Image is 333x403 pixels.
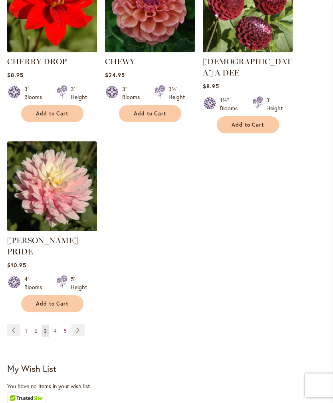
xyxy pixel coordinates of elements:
a: CHILSON'S PRIDE [7,225,97,233]
div: 3" Blooms [122,85,145,101]
span: 2 [34,328,37,334]
span: $8.95 [203,82,219,90]
button: Add to Cart [21,105,83,122]
a: 1 [23,325,29,337]
strong: My Wish List [7,363,56,374]
span: 1 [25,328,27,334]
img: CHILSON'S PRIDE [7,141,97,231]
a: 4 [52,325,59,337]
div: 5' Height [71,275,87,291]
span: 3 [44,328,47,334]
a: CHICK A DEE [203,46,293,54]
a: 2 [32,325,39,337]
a: CHERRY DROP [7,57,67,66]
a: [DEMOGRAPHIC_DATA] A DEE [203,57,291,77]
span: $8.95 [7,71,24,79]
span: Add to Cart [36,110,69,117]
button: Add to Cart [119,105,181,122]
span: Add to Cart [36,300,69,307]
span: 4 [54,328,57,334]
a: 5 [62,325,69,337]
span: Add to Cart [134,110,166,117]
button: Add to Cart [21,295,83,312]
button: Add to Cart [217,116,279,133]
div: 3½' Height [168,85,185,101]
a: CHEWY [105,46,195,54]
div: You have no items in your wish list. [7,382,326,390]
div: 1½" Blooms [220,96,243,112]
div: 3' Height [71,85,87,101]
a: [PERSON_NAME] PRIDE [7,236,78,256]
span: $24.95 [105,71,125,79]
a: CHERRY DROP [7,46,97,54]
div: 3" Blooms [24,85,47,101]
span: $10.95 [7,261,26,269]
div: 4" Blooms [24,275,47,291]
iframe: Launch Accessibility Center [6,375,28,397]
span: Add to Cart [232,121,264,128]
span: 5 [64,328,67,334]
div: 3' Height [266,96,283,112]
a: CHEWY [105,57,135,66]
